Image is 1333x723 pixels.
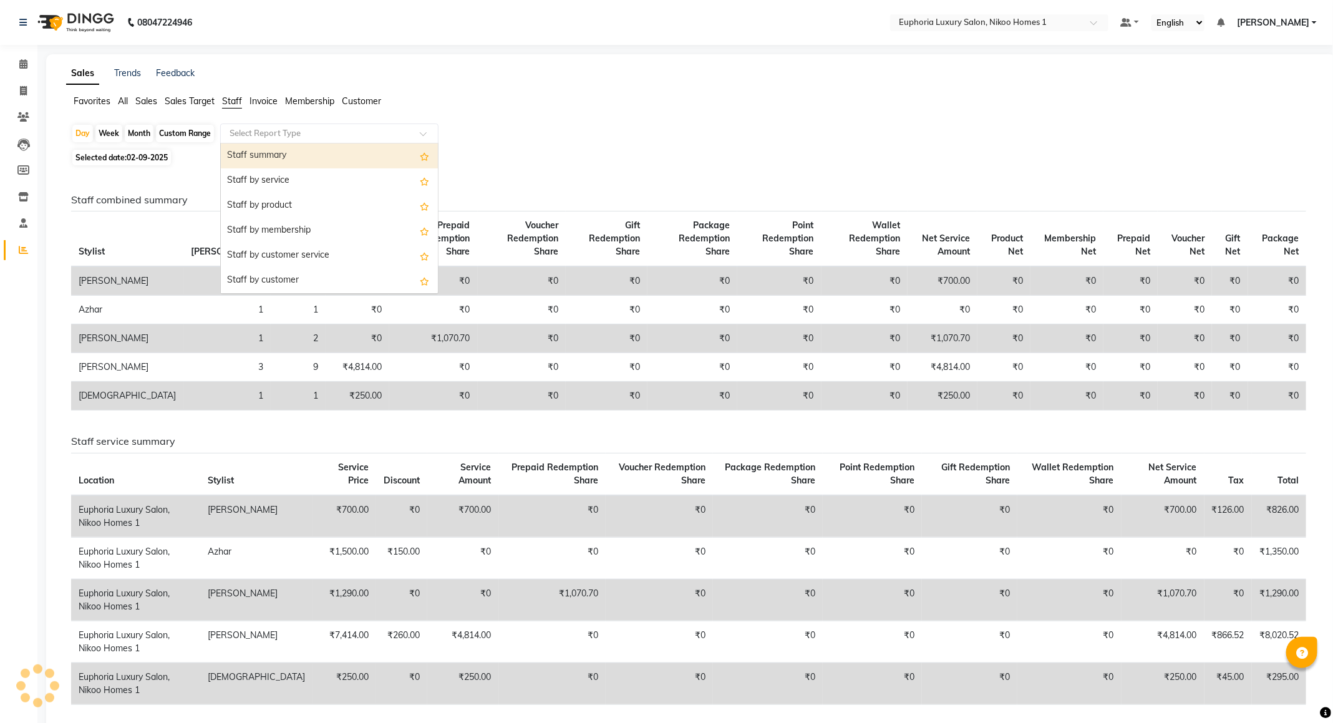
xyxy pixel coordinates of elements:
td: ₹0 [823,621,922,662]
td: ₹0 [1158,382,1212,410]
div: Day [72,125,93,142]
span: Service Amount [459,462,492,486]
div: Staff by customer service [221,243,438,268]
td: ₹0 [647,353,737,382]
span: Add this report to Favorites List [420,198,429,213]
td: Euphoria Luxury Salon, Nikoo Homes 1 [71,662,200,704]
span: Prepaid Net [1117,233,1150,257]
span: Product Net [991,233,1023,257]
span: Add this report to Favorites List [420,273,429,288]
span: Voucher Redemption Share [507,220,558,257]
td: ₹7,414.00 [313,621,376,662]
div: Staff by product [221,193,438,218]
td: ₹0 [376,579,427,621]
td: ₹250.00 [326,382,389,410]
td: ₹8,020.52 [1252,621,1306,662]
span: Tax [1229,475,1244,486]
div: Week [95,125,122,142]
span: Gift Redemption Share [589,220,640,257]
td: ₹0 [1158,296,1212,324]
td: ₹0 [566,353,647,382]
td: 1 [183,266,271,296]
td: [PERSON_NAME] [200,495,313,538]
td: ₹1,070.70 [908,324,977,353]
span: Stylist [79,246,105,257]
td: ₹0 [499,495,606,538]
td: ₹0 [713,579,823,621]
td: ₹0 [822,324,908,353]
td: ₹0 [1248,266,1306,296]
td: ₹0 [1030,382,1103,410]
span: Location [79,475,114,486]
td: ₹0 [499,662,606,704]
td: ₹0 [822,266,908,296]
td: 1 [183,324,271,353]
span: Total [1277,475,1299,486]
td: ₹0 [376,495,427,538]
td: ₹0 [1248,324,1306,353]
td: ₹866.52 [1205,621,1252,662]
td: ₹250.00 [313,662,376,704]
td: ₹0 [1158,266,1212,296]
td: ₹0 [1017,662,1122,704]
td: ₹0 [713,495,823,538]
td: 2 [271,324,326,353]
td: 3 [183,353,271,382]
span: Gift Redemption Share [941,462,1010,486]
span: All [118,95,128,107]
td: ₹0 [713,537,823,579]
span: Point Redemption Share [840,462,914,486]
td: ₹0 [823,495,922,538]
td: [PERSON_NAME] [200,621,313,662]
td: ₹0 [606,495,713,538]
td: ₹0 [499,537,606,579]
td: ₹0 [566,382,647,410]
td: ₹0 [977,353,1030,382]
span: Add this report to Favorites List [420,173,429,188]
td: ₹0 [1158,353,1212,382]
td: ₹0 [606,662,713,704]
div: Staff by service [221,168,438,193]
span: Invoice [250,95,278,107]
span: Package Net [1262,233,1299,257]
span: Staff [222,95,242,107]
div: Staff summary [221,143,438,168]
td: ₹0 [1158,324,1212,353]
td: ₹0 [1212,296,1248,324]
h6: Staff combined summary [71,194,1306,206]
td: ₹0 [822,353,908,382]
td: ₹0 [737,353,822,382]
td: ₹0 [1248,353,1306,382]
td: ₹0 [1030,266,1103,296]
td: ₹0 [977,296,1030,324]
td: ₹0 [1205,537,1252,579]
div: Custom Range [156,125,214,142]
img: logo [32,5,117,40]
td: ₹295.00 [1252,662,1306,704]
td: ₹0 [922,537,1017,579]
td: ₹1,070.70 [499,579,606,621]
td: ₹1,070.70 [389,324,478,353]
td: ₹700.00 [313,495,376,538]
span: Add this report to Favorites List [420,148,429,163]
span: Favorites [74,95,110,107]
td: ₹0 [823,579,922,621]
td: [DEMOGRAPHIC_DATA] [71,382,183,410]
td: ₹0 [427,537,499,579]
span: Voucher Redemption Share [619,462,705,486]
td: Euphoria Luxury Salon, Nikoo Homes 1 [71,537,200,579]
td: ₹126.00 [1205,495,1252,538]
a: Feedback [156,67,195,79]
td: ₹0 [326,324,389,353]
td: ₹1,290.00 [1252,579,1306,621]
td: ₹0 [977,382,1030,410]
td: ₹4,814.00 [908,353,977,382]
b: 08047224946 [137,5,192,40]
td: ₹700.00 [1122,495,1205,538]
div: Staff by customer [221,268,438,293]
td: ₹0 [737,296,822,324]
td: ₹0 [376,662,427,704]
td: ₹1,500.00 [313,537,376,579]
td: Azhar [71,296,183,324]
td: [PERSON_NAME] [71,324,183,353]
